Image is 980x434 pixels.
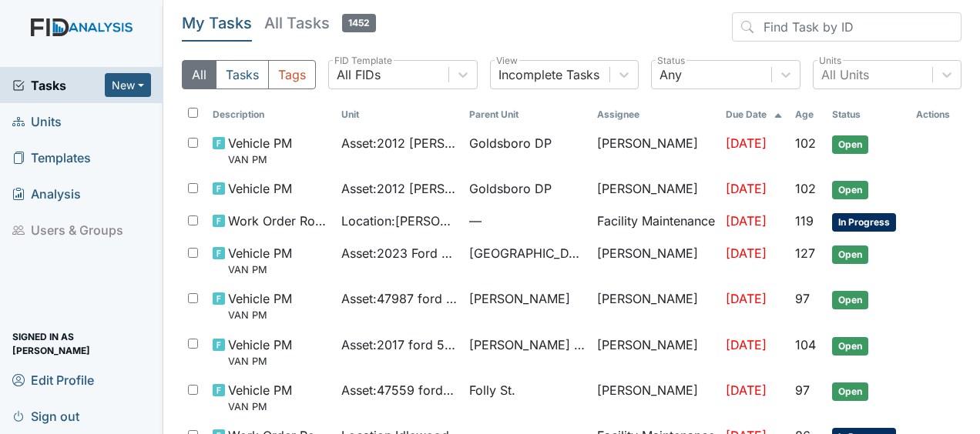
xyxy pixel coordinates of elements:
[228,399,292,414] small: VAN PM
[498,65,599,84] div: Incomplete Tasks
[726,291,767,306] span: [DATE]
[469,336,585,354] span: [PERSON_NAME] Loop
[726,135,767,151] span: [DATE]
[732,12,962,42] input: Find Task by ID
[832,213,896,232] span: In Progress
[469,212,585,230] span: —
[341,179,457,198] span: Asset : 2012 [PERSON_NAME] 07541
[726,382,767,398] span: [DATE]
[469,289,570,308] span: [PERSON_NAME]
[591,205,719,238] td: Facility Maintenance
[182,12,252,34] h5: My Tasks
[659,65,682,84] div: Any
[726,337,767,352] span: [DATE]
[795,135,816,151] span: 102
[795,245,815,261] span: 127
[268,60,316,89] button: Tags
[341,381,457,399] span: Asset : 47559 ford 2024
[228,212,328,230] span: Work Order Routine
[795,213,814,229] span: 119
[264,12,376,34] h5: All Tasks
[228,244,292,277] span: Vehicle PM VAN PM
[12,182,81,205] span: Analysis
[832,337,868,356] span: Open
[335,102,463,128] th: Toggle SortBy
[228,336,292,369] span: Vehicle PM VAN PM
[12,109,62,133] span: Units
[341,212,457,230] span: Location : [PERSON_NAME]
[469,244,585,262] span: [GEOGRAPHIC_DATA]
[591,375,719,420] td: [PERSON_NAME]
[591,283,719,329] td: [PERSON_NAME]
[341,289,457,308] span: Asset : 47987 ford 2024
[182,60,316,89] div: Type filter
[342,14,376,32] span: 1452
[591,128,719,173] td: [PERSON_NAME]
[469,381,515,399] span: Folly St.
[821,65,869,84] div: All Units
[228,354,292,369] small: VAN PM
[591,329,719,375] td: [PERSON_NAME]
[591,102,719,128] th: Assignee
[832,291,868,309] span: Open
[188,108,198,118] input: Toggle All Rows Selected
[228,308,292,322] small: VAN PM
[228,179,292,198] span: Vehicle PM
[795,181,816,196] span: 102
[337,65,381,84] div: All FIDs
[228,381,292,414] span: Vehicle PM VAN PM
[726,181,767,196] span: [DATE]
[832,135,868,154] span: Open
[720,102,789,128] th: Toggle SortBy
[789,102,826,128] th: Toggle SortBy
[591,238,719,283] td: [PERSON_NAME]
[216,60,269,89] button: Tasks
[228,134,292,167] span: Vehicle PM VAN PM
[591,173,719,205] td: [PERSON_NAME]
[910,102,962,128] th: Actions
[12,404,79,428] span: Sign out
[206,102,334,128] th: Toggle SortBy
[469,179,552,198] span: Goldsboro DP
[795,337,816,352] span: 104
[12,76,105,95] a: Tasks
[341,336,457,354] span: Asset : 2017 ford 56895
[12,368,94,392] span: Edit Profile
[182,60,216,89] button: All
[726,213,767,229] span: [DATE]
[12,145,91,169] span: Templates
[12,332,151,356] span: Signed in as [PERSON_NAME]
[832,382,868,401] span: Open
[832,245,868,264] span: Open
[341,134,457,152] span: Asset : 2012 [PERSON_NAME] 07541
[228,289,292,322] span: Vehicle PM VAN PM
[726,245,767,261] span: [DATE]
[228,152,292,167] small: VAN PM
[795,382,810,398] span: 97
[795,291,810,306] span: 97
[463,102,591,128] th: Toggle SortBy
[341,244,457,262] span: Asset : 2023 Ford 31628
[105,73,151,97] button: New
[469,134,552,152] span: Goldsboro DP
[228,262,292,277] small: VAN PM
[832,181,868,199] span: Open
[826,102,911,128] th: Toggle SortBy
